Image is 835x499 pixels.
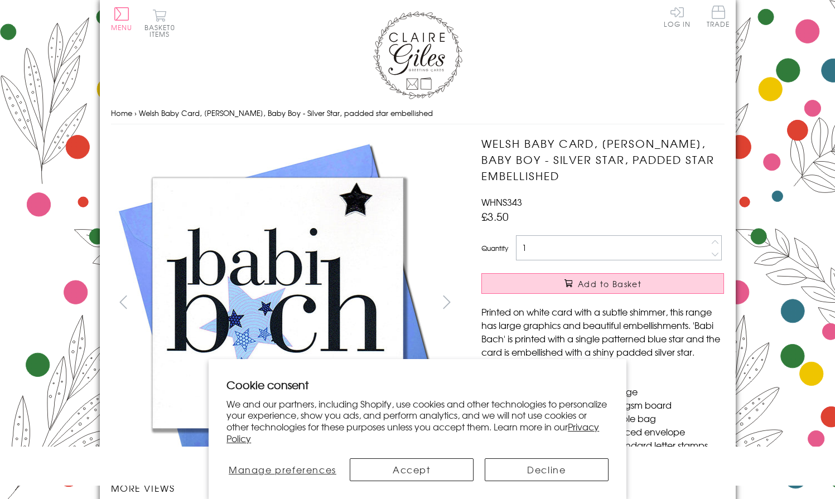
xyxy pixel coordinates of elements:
nav: breadcrumbs [111,102,725,125]
button: next [434,289,459,314]
img: Claire Giles Greetings Cards [373,11,462,99]
h2: Cookie consent [226,377,609,393]
p: Printed on white card with a subtle shimmer, this range has large graphics and beautiful embellis... [481,305,724,358]
span: £3.50 [481,209,509,224]
h3: More views [111,481,460,495]
button: Menu [111,7,133,31]
span: Add to Basket [578,278,641,289]
a: Home [111,108,132,118]
span: WHNS343 [481,195,522,209]
img: Welsh Baby Card, Babi Bach, Baby Boy - Silver Star, padded star embellished [110,135,445,470]
button: Basket0 items [144,9,175,37]
button: prev [111,289,136,314]
label: Quantity [481,243,508,253]
img: Welsh Baby Card, Babi Bach, Baby Boy - Silver Star, padded star embellished [459,135,794,470]
a: Privacy Policy [226,420,599,445]
button: Decline [485,458,609,481]
span: Welsh Baby Card, [PERSON_NAME], Baby Boy - Silver Star, padded star embellished [139,108,433,118]
button: Accept [350,458,474,481]
button: Manage preferences [226,458,338,481]
span: Manage preferences [229,463,336,476]
a: Trade [707,6,730,30]
span: › [134,108,137,118]
span: Trade [707,6,730,27]
a: Log In [664,6,691,27]
button: Add to Basket [481,273,724,294]
span: Menu [111,22,133,32]
p: We and our partners, including Shopify, use cookies and other technologies to personalize your ex... [226,398,609,444]
h1: Welsh Baby Card, [PERSON_NAME], Baby Boy - Silver Star, padded star embellished [481,135,724,183]
span: 0 items [149,22,175,39]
